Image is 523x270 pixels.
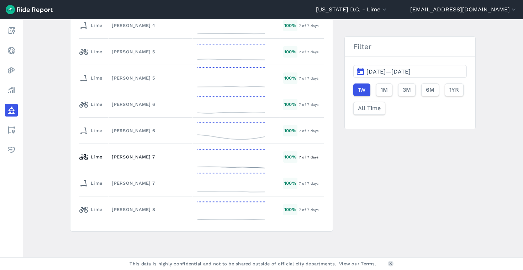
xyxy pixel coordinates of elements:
[283,178,297,189] div: 100 %
[79,178,102,189] div: Lime
[112,206,189,213] div: [PERSON_NAME] 8
[283,46,297,57] div: 100 %
[79,46,102,58] div: Lime
[410,5,517,14] button: [EMAIL_ADDRESS][DOMAIN_NAME]
[403,86,411,94] span: 3M
[79,20,102,31] div: Lime
[112,75,189,81] div: [PERSON_NAME] 5
[316,5,388,14] button: [US_STATE] D.C. - Lime
[283,99,297,110] div: 100 %
[79,204,102,215] div: Lime
[283,125,297,136] div: 100 %
[5,24,18,37] a: Report
[398,83,416,96] button: 3M
[283,151,297,162] div: 100 %
[6,5,53,14] img: Ride Report
[79,125,102,136] div: Lime
[283,20,297,31] div: 100 %
[5,144,18,156] a: Health
[283,204,297,215] div: 100 %
[358,104,381,113] span: All Time
[339,260,376,267] a: View our Terms.
[421,83,439,96] button: 6M
[112,101,189,108] div: [PERSON_NAME] 6
[376,83,392,96] button: 1M
[299,180,324,187] div: 7 of 7 days
[5,124,18,136] a: Areas
[299,49,324,55] div: 7 of 7 days
[112,153,189,160] div: [PERSON_NAME] 7
[299,101,324,108] div: 7 of 7 days
[366,68,411,75] span: [DATE]—[DATE]
[299,75,324,81] div: 7 of 7 days
[79,151,102,163] div: Lime
[299,154,324,160] div: 7 of 7 days
[299,206,324,213] div: 7 of 7 days
[5,104,18,117] a: Policy
[353,83,370,96] button: 1W
[112,22,189,29] div: [PERSON_NAME] 4
[79,72,102,84] div: Lime
[358,86,366,94] span: 1W
[5,44,18,57] a: Realtime
[353,65,467,78] button: [DATE]—[DATE]
[449,86,459,94] span: 1YR
[299,22,324,29] div: 7 of 7 days
[353,102,385,115] button: All Time
[112,180,189,187] div: [PERSON_NAME] 7
[426,86,434,94] span: 6M
[345,37,475,56] h3: Filter
[445,83,464,96] button: 1YR
[283,72,297,83] div: 100 %
[299,128,324,134] div: 7 of 7 days
[5,84,18,97] a: Analyze
[5,64,18,77] a: Heatmaps
[381,86,388,94] span: 1M
[112,127,189,134] div: [PERSON_NAME] 6
[79,99,102,110] div: Lime
[112,48,189,55] div: [PERSON_NAME] 5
